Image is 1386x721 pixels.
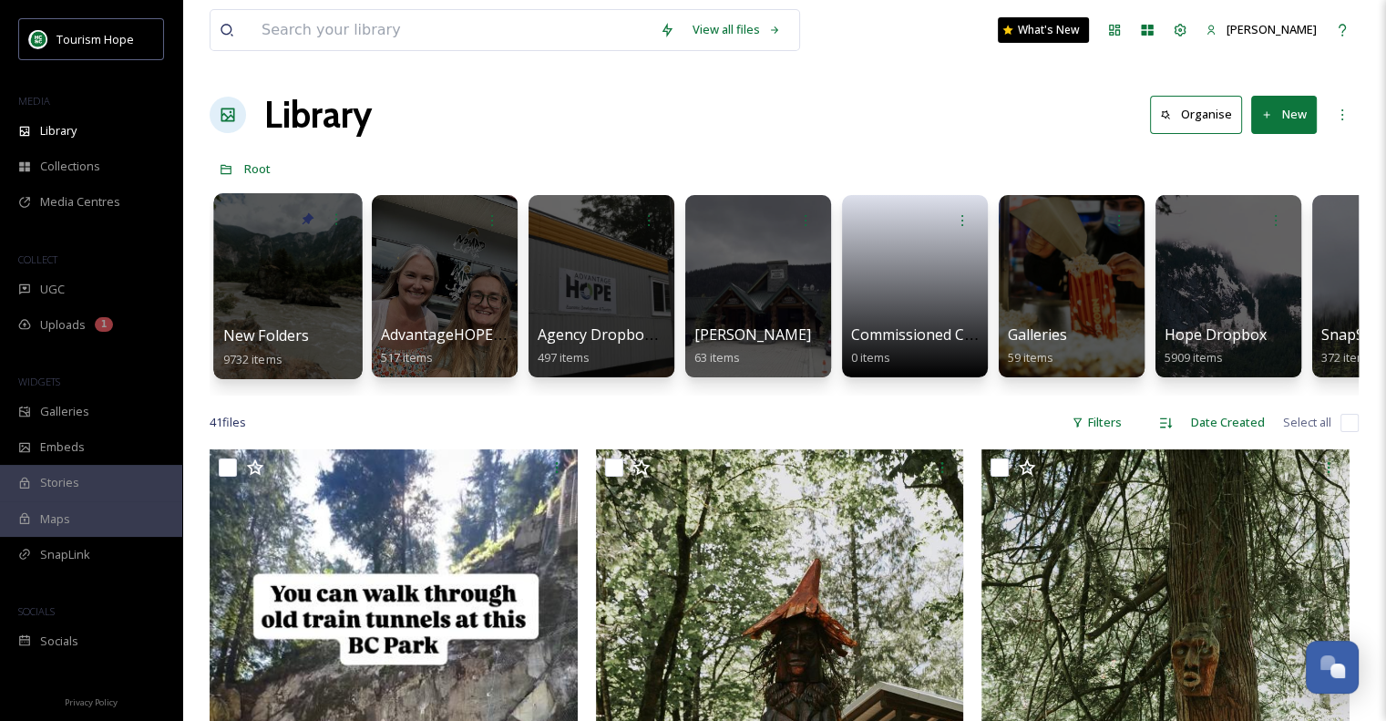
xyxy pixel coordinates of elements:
span: New Folders [223,325,310,345]
a: Galleries59 items [1008,326,1067,366]
span: Maps [40,510,70,528]
span: Uploads [40,316,86,334]
a: What's New [998,17,1089,43]
span: 497 items [538,349,590,366]
span: 5909 items [1165,349,1223,366]
span: [PERSON_NAME] [694,324,811,345]
a: Agency Dropbox Assets497 items [538,326,700,366]
a: Commissioned Content0 items [851,326,1011,366]
span: Stories [40,474,79,491]
span: Hope Dropbox [1165,324,1267,345]
span: Agency Dropbox Assets [538,324,700,345]
span: UGC [40,281,65,298]
a: New Folders9732 items [223,327,310,367]
a: [PERSON_NAME]63 items [694,326,811,366]
span: 372 items [1321,349,1373,366]
img: logo.png [29,30,47,48]
span: Collections [40,158,100,175]
span: 0 items [851,349,890,366]
button: Organise [1150,96,1242,133]
a: Privacy Policy [65,690,118,712]
a: Hope Dropbox5909 items [1165,326,1267,366]
button: New [1251,96,1317,133]
span: Galleries [1008,324,1067,345]
button: Open Chat [1306,641,1359,694]
span: Socials [40,633,78,650]
a: AdvantageHOPE Image Bank517 items [381,326,579,366]
input: Search your library [252,10,651,50]
span: Embeds [40,438,85,456]
span: Commissioned Content [851,324,1011,345]
a: View all files [683,12,790,47]
span: Media Centres [40,193,120,211]
a: Organise [1150,96,1251,133]
a: [PERSON_NAME] [1196,12,1326,47]
span: AdvantageHOPE Image Bank [381,324,579,345]
span: WIDGETS [18,375,60,388]
span: 9732 items [223,350,282,366]
span: Privacy Policy [65,696,118,708]
span: 63 items [694,349,740,366]
span: Root [244,160,271,177]
span: 41 file s [210,414,246,431]
span: SOCIALS [18,604,55,618]
span: Select all [1283,414,1331,431]
span: Library [40,122,77,139]
span: 517 items [381,349,433,366]
a: Root [244,158,271,180]
div: 1 [95,317,113,332]
span: Tourism Hope [56,31,134,47]
div: Date Created [1182,405,1274,440]
a: Library [264,88,372,142]
span: [PERSON_NAME] [1227,21,1317,37]
span: MEDIA [18,94,50,108]
span: SnapLink [40,546,90,563]
span: COLLECT [18,252,57,266]
div: Filters [1063,405,1131,440]
span: Galleries [40,403,89,420]
span: 59 items [1008,349,1053,366]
